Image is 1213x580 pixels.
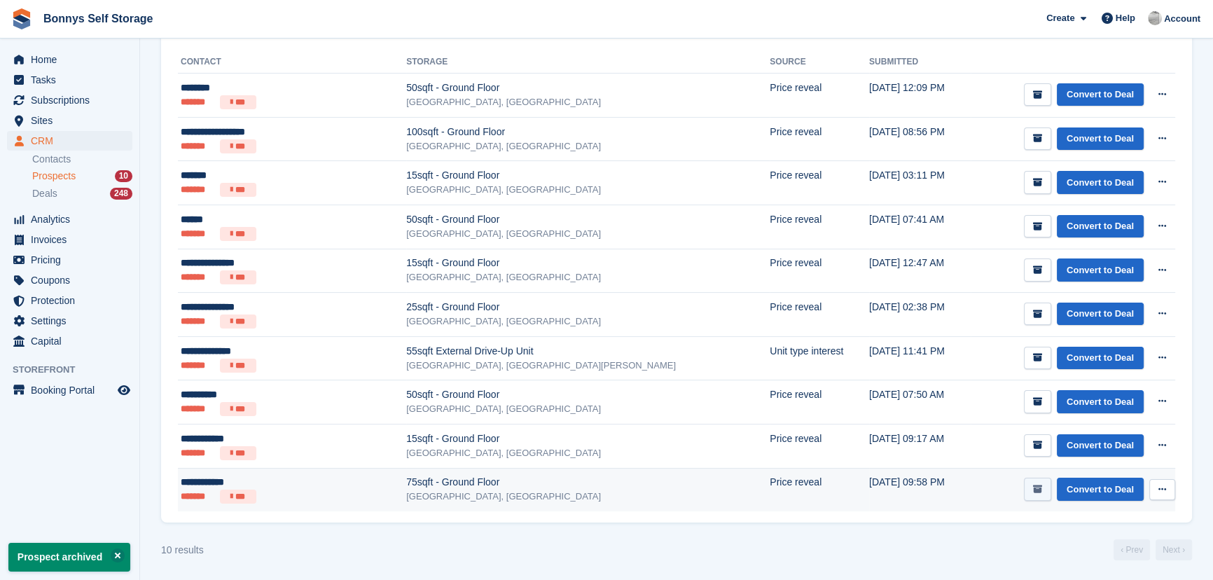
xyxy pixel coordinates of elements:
span: Invoices [31,230,115,249]
td: Price reveal [770,380,869,424]
a: menu [7,311,132,331]
span: CRM [31,131,115,151]
span: Capital [31,331,115,351]
span: Analytics [31,209,115,229]
span: Settings [31,311,115,331]
div: 50sqft - Ground Floor [406,81,770,95]
img: James Bonny [1148,11,1162,25]
div: 25sqft - Ground Floor [406,300,770,315]
span: Help [1116,11,1135,25]
div: [GEOGRAPHIC_DATA], [GEOGRAPHIC_DATA] [406,183,770,197]
a: Convert to Deal [1057,434,1144,457]
a: Convert to Deal [1057,390,1144,413]
td: [DATE] 12:47 AM [869,249,971,293]
td: Price reveal [770,205,869,249]
div: 55sqft External Drive-Up Unit [406,344,770,359]
td: Price reveal [770,161,869,205]
a: Convert to Deal [1057,83,1144,106]
td: Price reveal [770,468,869,511]
span: Prospects [32,170,76,183]
div: 50sqft - Ground Floor [406,212,770,227]
a: Convert to Deal [1057,127,1144,151]
span: Account [1164,12,1200,26]
td: [DATE] 09:17 AM [869,424,971,468]
a: Previous [1114,539,1150,560]
div: 15sqft - Ground Floor [406,256,770,270]
a: menu [7,90,132,110]
a: Convert to Deal [1057,215,1144,238]
a: menu [7,331,132,351]
nav: Page [1111,539,1195,560]
div: 15sqft - Ground Floor [406,431,770,446]
span: Sites [31,111,115,130]
p: Prospect archived [8,543,130,572]
a: menu [7,111,132,130]
div: 10 [115,170,132,182]
div: [GEOGRAPHIC_DATA], [GEOGRAPHIC_DATA] [406,139,770,153]
a: menu [7,230,132,249]
span: Coupons [31,270,115,290]
td: [DATE] 02:38 PM [869,293,971,337]
td: [DATE] 03:11 PM [869,161,971,205]
div: [GEOGRAPHIC_DATA], [GEOGRAPHIC_DATA] [406,402,770,416]
a: Next [1156,539,1192,560]
td: [DATE] 08:56 PM [869,117,971,161]
span: Booking Portal [31,380,115,400]
img: stora-icon-8386f47178a22dfd0bd8f6a31ec36ba5ce8667c1dd55bd0f319d3a0aa187defe.svg [11,8,32,29]
td: Price reveal [770,293,869,337]
a: menu [7,250,132,270]
span: Tasks [31,70,115,90]
span: Home [31,50,115,69]
td: Price reveal [770,117,869,161]
th: Contact [178,51,406,74]
div: 100sqft - Ground Floor [406,125,770,139]
th: Submitted [869,51,971,74]
a: Convert to Deal [1057,258,1144,282]
a: menu [7,209,132,229]
div: [GEOGRAPHIC_DATA], [GEOGRAPHIC_DATA][PERSON_NAME] [406,359,770,373]
div: [GEOGRAPHIC_DATA], [GEOGRAPHIC_DATA] [406,227,770,241]
th: Source [770,51,869,74]
div: 15sqft - Ground Floor [406,168,770,183]
a: Convert to Deal [1057,347,1144,370]
a: Bonnys Self Storage [38,7,158,30]
a: Convert to Deal [1057,303,1144,326]
a: menu [7,380,132,400]
a: menu [7,50,132,69]
td: [DATE] 12:09 PM [869,74,971,118]
span: Subscriptions [31,90,115,110]
span: Pricing [31,250,115,270]
div: 10 results [161,543,204,558]
span: Protection [31,291,115,310]
div: 248 [110,188,132,200]
div: [GEOGRAPHIC_DATA], [GEOGRAPHIC_DATA] [406,490,770,504]
a: Convert to Deal [1057,171,1144,194]
a: Deals 248 [32,186,132,201]
a: Contacts [32,153,132,166]
th: Storage [406,51,770,74]
span: Storefront [13,363,139,377]
a: Preview store [116,382,132,399]
div: 75sqft - Ground Floor [406,475,770,490]
td: Price reveal [770,249,869,293]
div: [GEOGRAPHIC_DATA], [GEOGRAPHIC_DATA] [406,446,770,460]
td: [DATE] 11:41 PM [869,336,971,380]
div: [GEOGRAPHIC_DATA], [GEOGRAPHIC_DATA] [406,270,770,284]
div: [GEOGRAPHIC_DATA], [GEOGRAPHIC_DATA] [406,315,770,329]
div: [GEOGRAPHIC_DATA], [GEOGRAPHIC_DATA] [406,95,770,109]
span: Deals [32,187,57,200]
td: [DATE] 07:41 AM [869,205,971,249]
a: menu [7,70,132,90]
a: Prospects 10 [32,169,132,184]
td: Unit type interest [770,336,869,380]
td: Price reveal [770,74,869,118]
td: [DATE] 09:58 PM [869,468,971,511]
a: menu [7,291,132,310]
span: Create [1046,11,1074,25]
div: 50sqft - Ground Floor [406,387,770,402]
a: menu [7,270,132,290]
td: [DATE] 07:50 AM [869,380,971,424]
a: menu [7,131,132,151]
a: Convert to Deal [1057,478,1144,501]
td: Price reveal [770,424,869,468]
